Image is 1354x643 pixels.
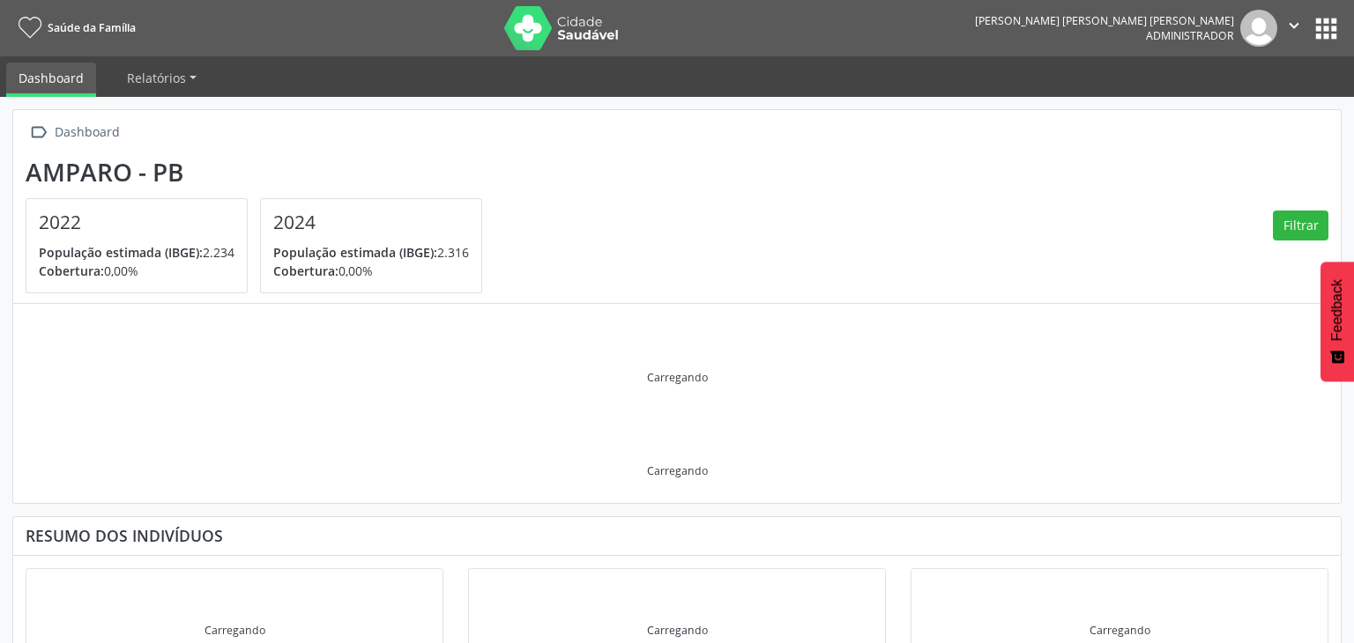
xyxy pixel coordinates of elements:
[975,13,1234,28] div: [PERSON_NAME] [PERSON_NAME] [PERSON_NAME]
[48,20,136,35] span: Saúde da Família
[1273,211,1328,240] button: Filtrar
[115,63,209,93] a: Relatórios
[39,243,234,262] p: 2.234
[647,623,708,638] div: Carregando
[273,243,469,262] p: 2.316
[1329,279,1345,341] span: Feedback
[39,262,234,280] p: 0,00%
[26,158,495,187] div: Amparo - PB
[647,370,708,385] div: Carregando
[39,211,234,233] h4: 2022
[1146,28,1234,43] span: Administrador
[1284,16,1304,35] i: 
[1277,10,1311,47] button: 
[39,262,104,279] span: Cobertura:
[6,63,96,97] a: Dashboard
[273,244,437,261] span: População estimada (IBGE):
[1311,13,1342,44] button: apps
[273,262,338,279] span: Cobertura:
[647,463,708,478] div: Carregando
[273,262,469,280] p: 0,00%
[127,70,186,86] span: Relatórios
[1321,262,1354,381] button: Feedback - Mostrar pesquisa
[26,120,51,145] i: 
[205,623,265,638] div: Carregando
[39,244,203,261] span: População estimada (IBGE):
[273,211,469,233] h4: 2024
[1090,623,1150,638] div: Carregando
[26,120,123,145] a:  Dashboard
[51,120,123,145] div: Dashboard
[12,13,136,42] a: Saúde da Família
[26,526,1328,545] div: Resumo dos indivíduos
[1240,10,1277,47] img: img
